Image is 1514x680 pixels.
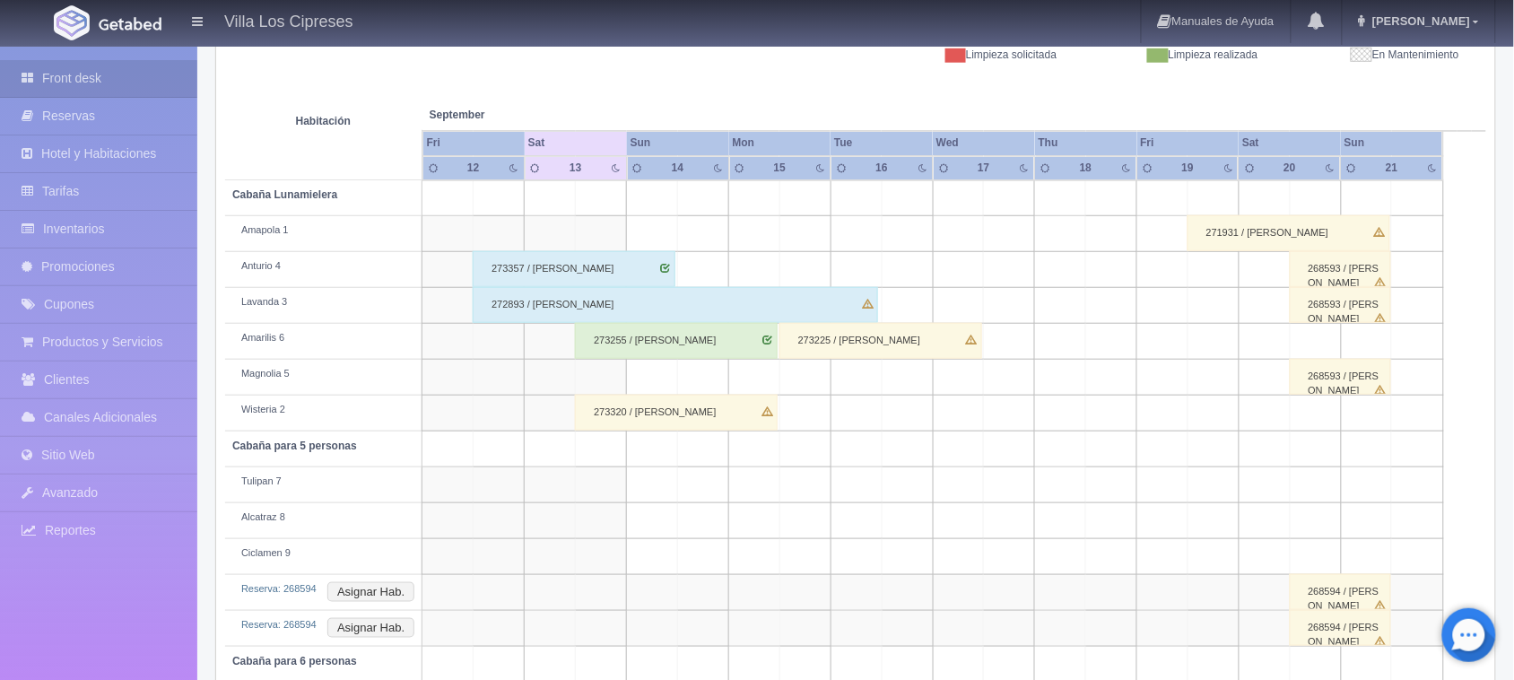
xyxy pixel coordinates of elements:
h4: Villa Los Cipreses [224,9,353,31]
span: [PERSON_NAME] [1368,14,1470,28]
div: 15 [764,161,796,176]
div: 17 [969,161,1000,176]
th: Mon [729,131,831,155]
th: Tue [831,131,933,155]
div: 20 [1275,161,1306,176]
button: Asignar Hab. [327,618,414,638]
div: Limpieza solicitada [869,48,1070,63]
strong: Habitación [296,115,351,127]
th: Fri [1137,131,1240,155]
div: 272893 / [PERSON_NAME] [473,287,878,323]
div: En Mantenimiento [1272,48,1473,63]
div: 273357 / [PERSON_NAME] [473,251,675,287]
div: Anturio 4 [232,259,414,274]
div: Amarilis 6 [232,331,414,345]
th: Sat [1239,131,1341,155]
th: Wed [933,131,1035,155]
b: Cabaña Lunamielera [232,188,337,201]
div: 268594 / [PERSON_NAME] [1290,610,1391,646]
div: Ciclamen 9 [232,546,414,561]
th: Thu [1035,131,1137,155]
div: 268593 / [PERSON_NAME] [1290,251,1391,287]
b: Cabaña para 6 personas [232,655,357,667]
span: September [430,108,620,123]
div: Magnolia 5 [232,367,414,381]
div: 268593 / [PERSON_NAME] [1290,359,1391,395]
th: Sun [627,131,729,155]
div: Tulipan 7 [232,475,414,489]
div: 18 [1070,161,1101,176]
th: Sun [1341,131,1443,155]
div: Alcatraz 8 [232,510,414,525]
th: Sat [525,131,627,155]
a: Reserva: 268594 [241,583,317,594]
div: Amapola 1 [232,223,414,238]
div: 21 [1377,161,1408,176]
img: Getabed [99,17,161,31]
div: 268594 / [PERSON_NAME] [1290,574,1391,610]
div: 268593 / [PERSON_NAME] [1290,287,1391,323]
th: Fri [422,131,525,155]
div: Wisteria 2 [232,403,414,417]
div: 13 [560,161,591,176]
img: Getabed [54,5,90,40]
div: Limpieza realizada [1070,48,1271,63]
div: Lavanda 3 [232,295,414,309]
div: 273255 / [PERSON_NAME] [575,323,778,359]
div: 273225 / [PERSON_NAME] [779,323,982,359]
b: Cabaña para 5 personas [232,440,357,452]
button: Asignar Hab. [327,582,414,602]
div: 12 [457,161,489,176]
div: 16 [866,161,898,176]
div: 271931 / [PERSON_NAME] [1188,215,1390,251]
a: Reserva: 268594 [241,619,317,630]
div: 19 [1172,161,1204,176]
div: 14 [662,161,693,176]
div: 273320 / [PERSON_NAME] [575,395,778,431]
